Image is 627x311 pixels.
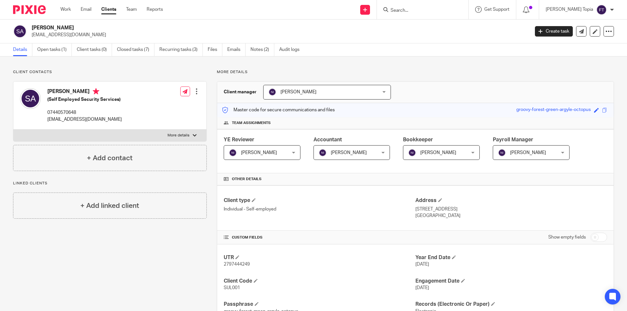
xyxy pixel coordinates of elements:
[493,137,533,142] span: Payroll Manager
[101,6,116,13] a: Clients
[241,150,277,155] span: [PERSON_NAME]
[268,88,276,96] img: svg%3E
[217,70,614,75] p: More details
[77,43,112,56] a: Client tasks (0)
[13,43,32,56] a: Details
[159,43,203,56] a: Recurring tasks (3)
[415,212,607,219] p: [GEOGRAPHIC_DATA]
[93,88,99,95] i: Primary
[32,24,426,31] h2: [PERSON_NAME]
[13,181,207,186] p: Linked clients
[222,107,335,113] p: Master code for secure communications and files
[20,88,41,109] img: svg%3E
[408,149,416,157] img: svg%3E
[47,96,122,103] h5: (Self Employed Security Services)
[415,197,607,204] h4: Address
[415,206,607,212] p: [STREET_ADDRESS]
[596,5,607,15] img: svg%3E
[415,278,607,285] h4: Engagement Date
[516,106,591,114] div: groovy-forest-green-argyle-octopus
[87,153,133,163] h4: + Add contact
[232,120,271,126] span: Team assignments
[168,133,189,138] p: More details
[498,149,506,157] img: svg%3E
[47,116,122,123] p: [EMAIL_ADDRESS][DOMAIN_NAME]
[415,262,429,267] span: [DATE]
[420,150,456,155] span: [PERSON_NAME]
[548,234,586,241] label: Show empty fields
[281,90,316,94] span: [PERSON_NAME]
[13,24,27,38] img: svg%3E
[224,286,240,290] span: SUL001
[224,235,415,240] h4: CUSTOM FIELDS
[60,6,71,13] a: Work
[117,43,154,56] a: Closed tasks (7)
[229,149,237,157] img: svg%3E
[126,6,137,13] a: Team
[224,262,250,267] span: 2797444249
[224,89,257,95] h3: Client manager
[403,137,433,142] span: Bookkeeper
[208,43,222,56] a: Files
[224,197,415,204] h4: Client type
[224,278,415,285] h4: Client Code
[510,150,546,155] span: [PERSON_NAME]
[415,301,607,308] h4: Records (Electronic Or Paper)
[224,206,415,212] p: Individual - Self-employed
[13,5,46,14] img: Pixie
[232,177,262,182] span: Other details
[32,32,525,38] p: [EMAIL_ADDRESS][DOMAIN_NAME]
[313,137,342,142] span: Accountant
[535,26,573,37] a: Create task
[81,6,91,13] a: Email
[331,150,367,155] span: [PERSON_NAME]
[546,6,593,13] p: [PERSON_NAME] Topia
[147,6,163,13] a: Reports
[279,43,304,56] a: Audit logs
[390,8,449,14] input: Search
[47,88,122,96] h4: [PERSON_NAME]
[224,254,415,261] h4: UTR
[224,137,254,142] span: YE Reviewer
[37,43,72,56] a: Open tasks (1)
[415,286,429,290] span: [DATE]
[80,201,139,211] h4: + Add linked client
[224,301,415,308] h4: Passphrase
[484,7,509,12] span: Get Support
[13,70,207,75] p: Client contacts
[250,43,274,56] a: Notes (2)
[47,109,122,116] p: 07440570648
[319,149,327,157] img: svg%3E
[227,43,246,56] a: Emails
[415,254,607,261] h4: Year End Date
